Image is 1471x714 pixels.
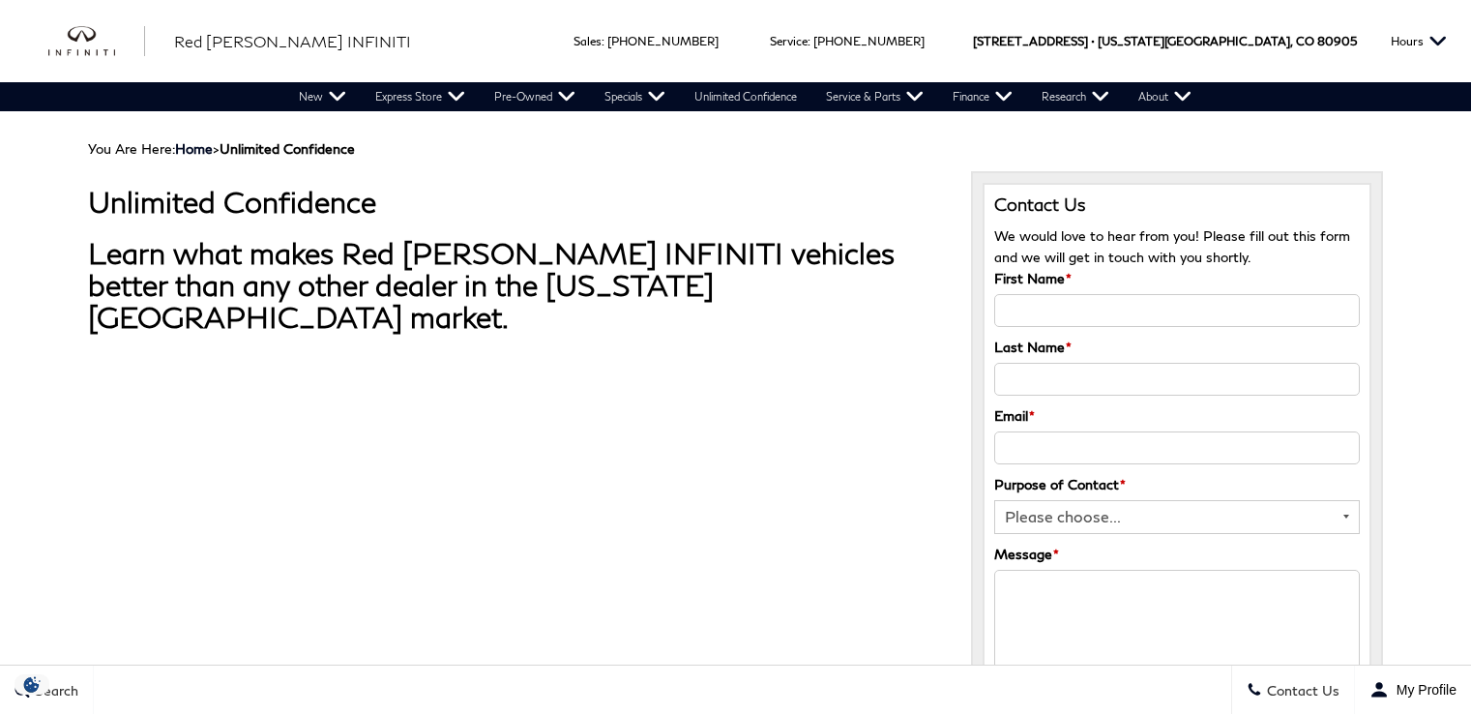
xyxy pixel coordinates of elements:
a: Finance [938,82,1027,111]
strong: Learn what makes Red [PERSON_NAME] INFINITI vehicles better than any other dealer in the [US_STAT... [88,235,895,334]
iframe: YouTube video player [88,373,630,678]
a: Red [PERSON_NAME] INFINITI [174,30,411,53]
a: [PHONE_NUMBER] [607,34,719,48]
span: : [602,34,604,48]
span: : [808,34,810,48]
img: Opt-Out Icon [10,674,54,695]
a: Service & Parts [811,82,938,111]
a: Pre-Owned [480,82,590,111]
label: Last Name [994,337,1072,358]
img: INFINITI [48,26,145,57]
nav: Main Navigation [284,82,1206,111]
h3: Contact Us [994,194,1360,216]
a: Express Store [361,82,480,111]
label: First Name [994,268,1072,289]
a: infiniti [48,26,145,57]
span: You Are Here: [88,140,355,157]
a: [PHONE_NUMBER] [813,34,925,48]
label: Message [994,544,1059,565]
span: Red [PERSON_NAME] INFINITI [174,32,411,50]
strong: Unlimited Confidence [220,140,355,157]
a: Specials [590,82,680,111]
span: Service [770,34,808,48]
a: [STREET_ADDRESS] • [US_STATE][GEOGRAPHIC_DATA], CO 80905 [973,34,1357,48]
div: Breadcrumbs [88,140,1383,157]
a: New [284,82,361,111]
label: Email [994,405,1035,427]
span: Contact Us [1262,682,1339,699]
label: Purpose of Contact [994,474,1126,495]
section: Click to Open Cookie Consent Modal [10,674,54,695]
span: Sales [574,34,602,48]
span: My Profile [1389,682,1456,698]
span: We would love to hear from you! Please fill out this form and we will get in touch with you shortly. [994,227,1350,265]
a: Research [1027,82,1124,111]
span: > [175,140,355,157]
button: Open user profile menu [1355,666,1471,714]
a: About [1124,82,1206,111]
a: Home [175,140,213,157]
h1: Unlimited Confidence [88,186,942,218]
span: Search [30,682,78,699]
a: Unlimited Confidence [680,82,811,111]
